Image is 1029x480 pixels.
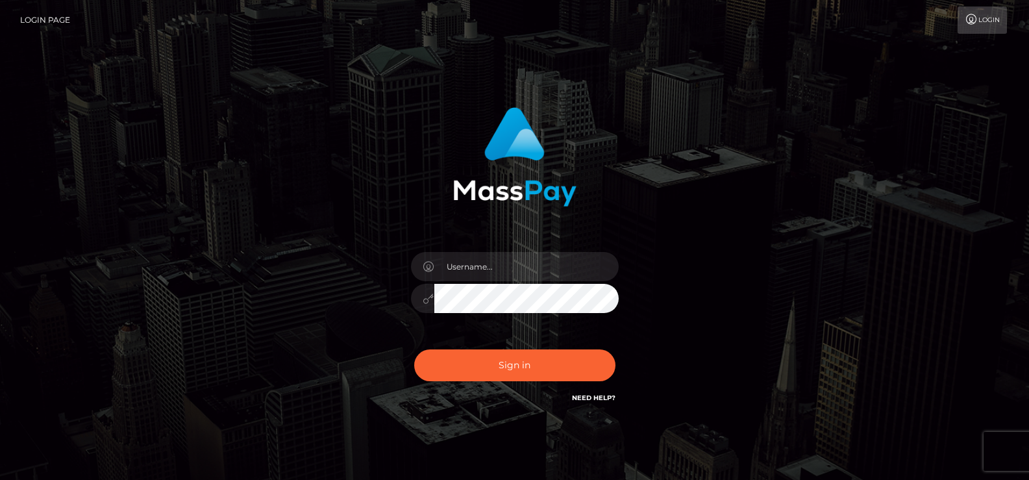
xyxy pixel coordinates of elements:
button: Sign in [414,349,615,381]
a: Login [958,6,1007,34]
a: Login Page [20,6,70,34]
a: Need Help? [572,394,615,402]
input: Username... [434,252,619,281]
img: MassPay Login [453,107,576,207]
